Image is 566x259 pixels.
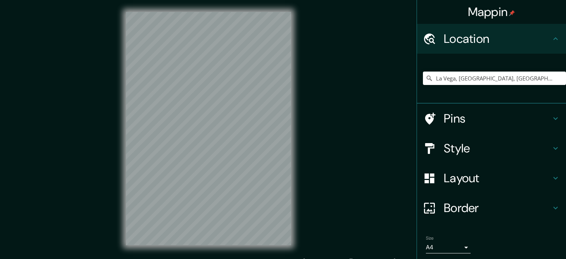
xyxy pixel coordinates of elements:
img: pin-icon.png [509,10,515,16]
h4: Location [444,31,551,46]
div: Pins [417,104,566,133]
h4: Pins [444,111,551,126]
div: Layout [417,163,566,193]
label: Size [426,235,434,241]
div: Location [417,24,566,54]
h4: Layout [444,171,551,186]
div: A4 [426,241,471,253]
input: Pick your city or area [423,72,566,85]
div: Border [417,193,566,223]
div: Style [417,133,566,163]
h4: Style [444,141,551,156]
canvas: Map [126,12,291,245]
h4: Border [444,200,551,215]
h4: Mappin [468,4,515,19]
